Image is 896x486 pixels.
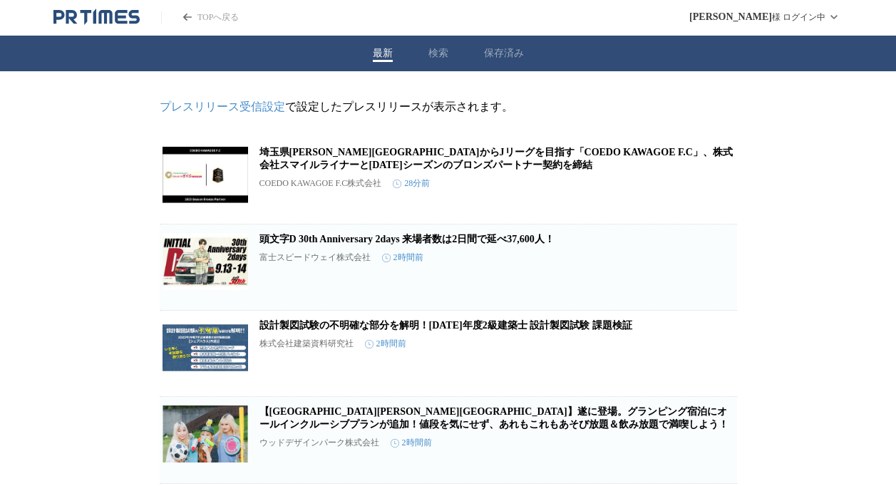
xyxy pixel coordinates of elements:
[259,252,371,264] p: 富士スピードウェイ株式会社
[53,9,140,26] a: PR TIMESのトップページはこちら
[373,47,393,60] button: 最新
[160,100,737,115] p: で設定したプレスリリースが表示されます。
[365,338,406,350] time: 2時間前
[428,47,448,60] button: 検索
[259,406,728,430] a: 【[GEOGRAPHIC_DATA][PERSON_NAME][GEOGRAPHIC_DATA]】遂に登場。グランピング宿泊にオールインクルーシブプランが追加！値段を気にせず、あれもこれもあそび...
[689,11,772,23] span: [PERSON_NAME]
[259,147,733,170] a: 埼玉県[PERSON_NAME][GEOGRAPHIC_DATA]からJリーグを目指す「COEDO KAWAGOE F.C」、株式会社スマイルライナーと[DATE]シーズンのブロンズパートナー契...
[259,320,632,331] a: 設計製図試験の不明確な部分を解明！[DATE]年度2級建築士 設計製図試験 課題検証
[163,146,248,203] img: 埼玉県川越市からJリーグを目指す「COEDO KAWAGOE F.C」、株式会社スマイルライナーと2025シーズンのブロンズパートナー契約を締結
[391,437,432,449] time: 2時間前
[163,233,248,290] img: 頭文字D 30th Anniversary 2days 来場者数は2日間で延べ37,600人！
[259,437,379,449] p: ウッドデザインパーク株式会社
[382,252,423,264] time: 2時間前
[163,405,248,462] img: 【愛知県一宮市】遂に登場。グランピング宿泊にオールインクルーシブプランが追加！値段を気にせず、あれもこれもあそび放題＆飲み放題で満喫しよう！
[484,47,524,60] button: 保存済み
[393,177,430,190] time: 28分前
[161,11,239,24] a: PR TIMESのトップページはこちら
[160,100,285,113] a: プレスリリース受信設定
[259,338,354,350] p: 株式会社建築資料研究社
[259,177,382,190] p: COEDO KAWAGOE F.C株式会社
[259,234,555,244] a: 頭文字D 30th Anniversary 2days 来場者数は2日間で延べ37,600人！
[163,319,248,376] img: 設計製図試験の不明確な部分を解明！2025年度2級建築士 設計製図試験 課題検証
